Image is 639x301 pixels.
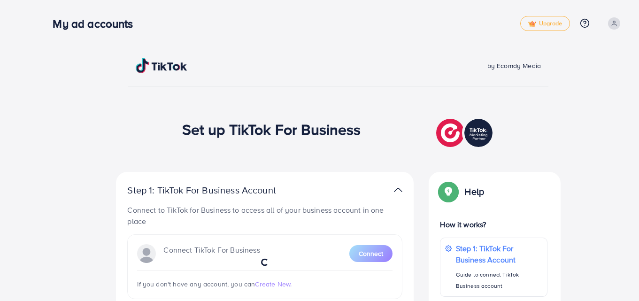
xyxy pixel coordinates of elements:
[182,120,361,138] h1: Set up TikTok For Business
[136,58,187,73] img: TikTok
[440,219,547,230] p: How it works?
[528,21,536,27] img: tick
[520,16,570,31] a: tickUpgrade
[456,243,542,265] p: Step 1: TikTok For Business Account
[436,116,495,149] img: TikTok partner
[456,269,542,292] p: Guide to connect TikTok Business account
[53,17,140,31] h3: My ad accounts
[440,183,457,200] img: Popup guide
[487,61,541,70] span: by Ecomdy Media
[528,20,562,27] span: Upgrade
[127,185,306,196] p: Step 1: TikTok For Business Account
[394,183,402,197] img: TikTok partner
[464,186,484,197] p: Help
